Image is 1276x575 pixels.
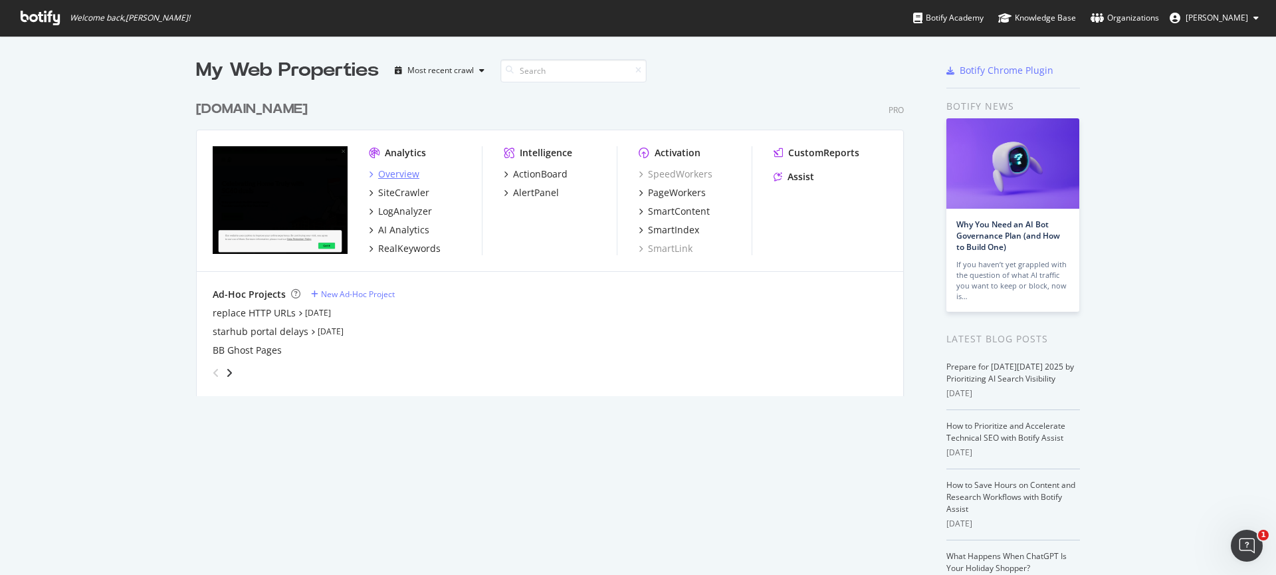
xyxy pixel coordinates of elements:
[70,13,190,23] span: Welcome back, [PERSON_NAME] !
[504,168,568,181] a: ActionBoard
[407,66,474,74] div: Most recent crawl
[196,84,914,396] div: grid
[788,170,814,183] div: Assist
[956,219,1060,253] a: Why You Need an AI Bot Governance Plan (and How to Build One)
[378,168,419,181] div: Overview
[213,288,286,301] div: Ad-Hoc Projects
[196,100,308,119] div: [DOMAIN_NAME]
[946,118,1079,209] img: Why You Need an AI Bot Governance Plan (and How to Build One)
[1159,7,1269,29] button: [PERSON_NAME]
[946,64,1053,77] a: Botify Chrome Plugin
[946,479,1075,515] a: How to Save Hours on Content and Research Workflows with Botify Assist
[946,518,1080,530] div: [DATE]
[1258,530,1269,540] span: 1
[946,447,1080,459] div: [DATE]
[504,186,559,199] a: AlertPanel
[369,186,429,199] a: SiteCrawler
[513,186,559,199] div: AlertPanel
[1186,12,1248,23] span: Keith Ang
[196,57,379,84] div: My Web Properties
[321,288,395,300] div: New Ad-Hoc Project
[207,362,225,384] div: angle-left
[213,344,282,357] a: BB Ghost Pages
[639,205,710,218] a: SmartContent
[639,186,706,199] a: PageWorkers
[378,186,429,199] div: SiteCrawler
[513,168,568,181] div: ActionBoard
[196,100,313,119] a: [DOMAIN_NAME]
[369,205,432,218] a: LogAnalyzer
[1231,530,1263,562] iframe: Intercom live chat
[788,146,859,160] div: CustomReports
[305,307,331,318] a: [DATE]
[213,306,296,320] a: replace HTTP URLs
[946,550,1067,574] a: What Happens When ChatGPT Is Your Holiday Shopper?
[889,104,904,116] div: Pro
[946,388,1080,400] div: [DATE]
[1091,11,1159,25] div: Organizations
[639,223,699,237] a: SmartIndex
[639,242,692,255] a: SmartLink
[946,99,1080,114] div: Botify news
[385,146,426,160] div: Analytics
[655,146,700,160] div: Activation
[946,332,1080,346] div: Latest Blog Posts
[946,420,1065,443] a: How to Prioritize and Accelerate Technical SEO with Botify Assist
[213,325,308,338] a: starhub portal delays
[648,223,699,237] div: SmartIndex
[648,186,706,199] div: PageWorkers
[378,223,429,237] div: AI Analytics
[389,60,490,81] button: Most recent crawl
[774,146,859,160] a: CustomReports
[520,146,572,160] div: Intelligence
[960,64,1053,77] div: Botify Chrome Plugin
[946,361,1074,384] a: Prepare for [DATE][DATE] 2025 by Prioritizing AI Search Visibility
[378,205,432,218] div: LogAnalyzer
[369,223,429,237] a: AI Analytics
[648,205,710,218] div: SmartContent
[500,59,647,82] input: Search
[318,326,344,337] a: [DATE]
[639,168,712,181] a: SpeedWorkers
[369,168,419,181] a: Overview
[378,242,441,255] div: RealKeywords
[956,259,1069,302] div: If you haven’t yet grappled with the question of what AI traffic you want to keep or block, now is…
[213,146,348,254] img: starhub.com
[998,11,1076,25] div: Knowledge Base
[225,366,234,380] div: angle-right
[774,170,814,183] a: Assist
[369,242,441,255] a: RealKeywords
[913,11,984,25] div: Botify Academy
[311,288,395,300] a: New Ad-Hoc Project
